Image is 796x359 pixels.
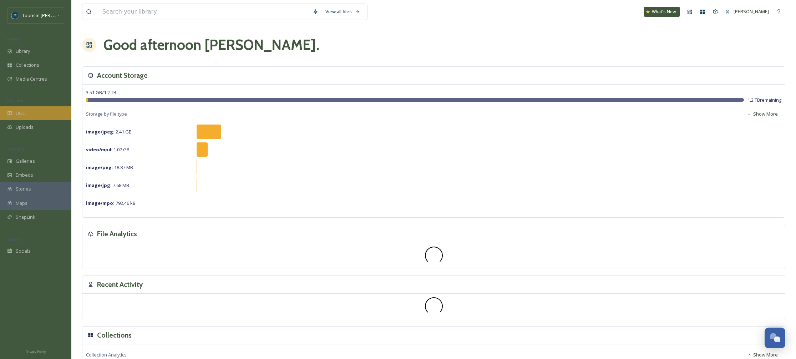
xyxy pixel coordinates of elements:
[16,200,27,207] span: Maps
[86,111,127,117] span: Storage by file type
[97,330,132,340] h3: Collections
[86,128,132,135] span: 2.41 GB
[11,12,19,19] img: Social%20Media%20Profile%20Picture.png
[97,279,143,290] h3: Recent Activity
[86,146,112,153] strong: video/mp4 :
[16,110,25,117] span: UGC
[86,146,130,153] span: 1.07 GB
[86,164,133,171] span: 18.87 MB
[765,328,785,348] button: Open Chat
[722,5,772,19] a: [PERSON_NAME]
[86,164,113,171] strong: image/png :
[644,7,680,17] a: What's New
[16,172,33,178] span: Embeds
[99,4,309,20] input: Search your library
[16,248,31,254] span: Socials
[97,229,137,239] h3: File Analytics
[86,89,116,96] span: 3.51 GB / 1.2 TB
[7,37,20,42] span: MEDIA
[86,182,112,188] strong: image/jpg :
[7,237,21,242] span: SOCIALS
[86,182,129,188] span: 7.68 MB
[16,76,47,82] span: Media Centres
[25,347,46,355] a: Privacy Policy
[744,107,781,121] button: Show More
[16,48,30,55] span: Library
[322,5,364,19] a: View all files
[16,124,34,131] span: Uploads
[25,349,46,354] span: Privacy Policy
[734,8,769,15] span: [PERSON_NAME]
[7,147,24,152] span: WIDGETS
[86,200,115,206] strong: image/mpo :
[22,12,76,19] span: Tourism [PERSON_NAME]
[747,97,781,103] span: 1.2 TB remaining
[16,158,35,165] span: Galleries
[97,70,148,81] h3: Account Storage
[16,62,39,69] span: Collections
[86,128,115,135] strong: image/jpeg :
[7,99,22,104] span: COLLECT
[16,186,31,192] span: Stories
[86,200,136,206] span: 792.46 kB
[103,34,319,56] h1: Good afternoon [PERSON_NAME] .
[86,352,127,358] span: Collection Analytics
[16,214,35,221] span: SnapLink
